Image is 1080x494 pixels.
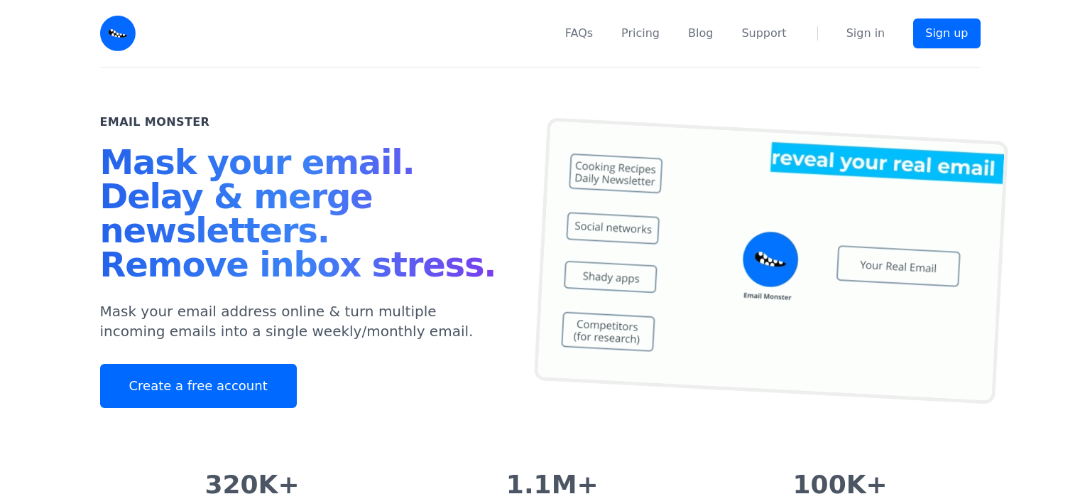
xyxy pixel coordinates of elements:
a: Support [741,25,786,42]
a: Sign up [913,18,980,48]
a: Pricing [621,25,660,42]
a: Create a free account [100,364,297,408]
h1: Mask your email. Delay & merge newsletters. Remove inbox stress. [100,145,506,287]
img: temp mail, free temporary mail, Temporary Email [533,117,1008,404]
p: Mask your email address online & turn multiple incoming emails into a single weekly/monthly email. [100,301,506,341]
h2: Email Monster [100,114,210,131]
img: Email Monster [100,16,136,51]
a: Sign in [846,25,885,42]
a: Blog [688,25,713,42]
a: FAQs [565,25,593,42]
